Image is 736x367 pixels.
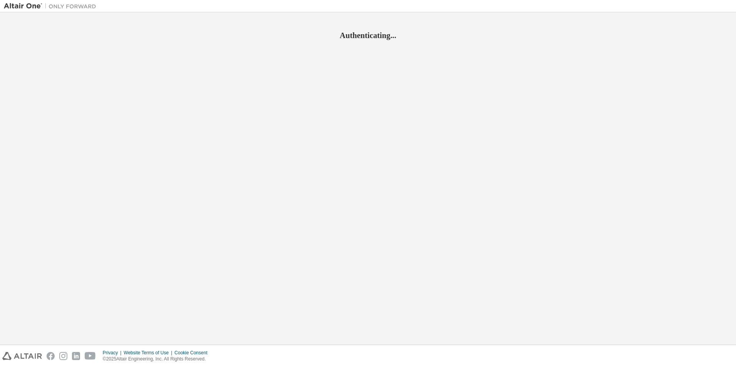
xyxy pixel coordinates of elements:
[4,2,100,10] img: Altair One
[2,352,42,360] img: altair_logo.svg
[47,352,55,360] img: facebook.svg
[4,30,732,40] h2: Authenticating...
[103,350,124,356] div: Privacy
[59,352,67,360] img: instagram.svg
[72,352,80,360] img: linkedin.svg
[174,350,212,356] div: Cookie Consent
[124,350,174,356] div: Website Terms of Use
[103,356,212,362] p: © 2025 Altair Engineering, Inc. All Rights Reserved.
[85,352,96,360] img: youtube.svg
